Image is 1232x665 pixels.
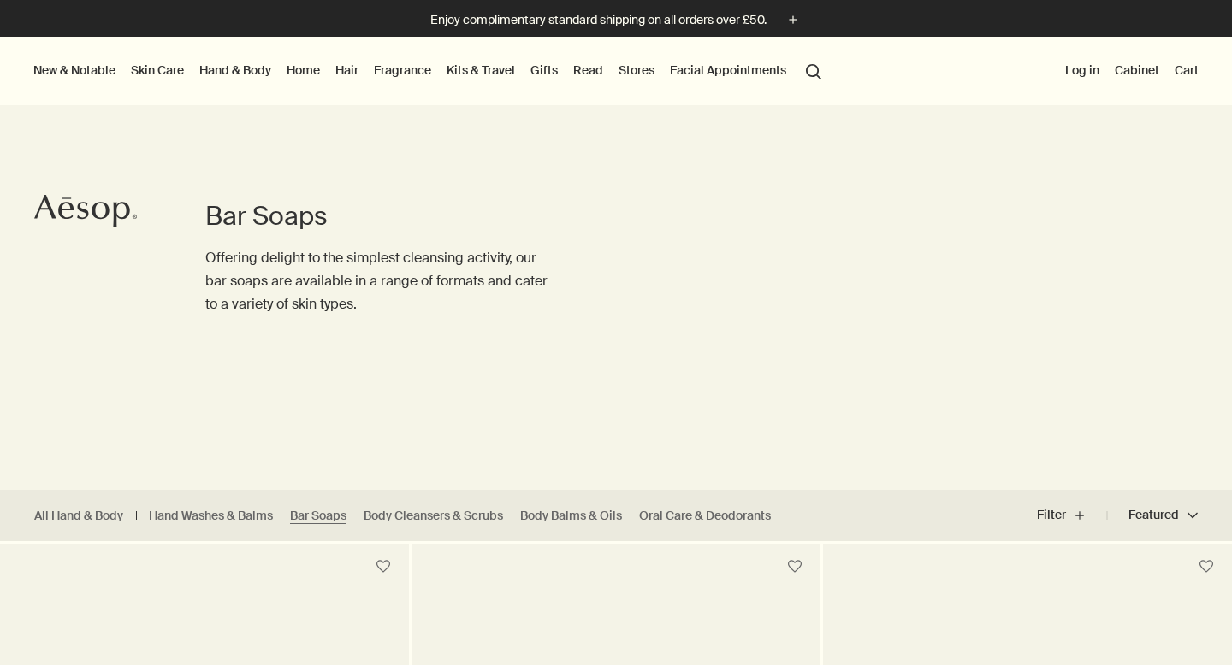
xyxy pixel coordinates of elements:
a: Cabinet [1111,59,1163,81]
button: Featured [1107,495,1198,536]
button: Save to cabinet [368,551,399,582]
button: New & Notable [30,59,119,81]
a: Hand & Body [196,59,275,81]
a: Hand Washes & Balms [149,508,273,524]
h1: Bar Soaps [205,199,548,233]
p: Enjoy complimentary standard shipping on all orders over £50. [430,11,767,29]
nav: supplementary [1062,37,1202,105]
a: Hair [332,59,362,81]
button: Filter [1037,495,1107,536]
a: All Hand & Body [34,508,123,524]
a: Body Balms & Oils [520,508,622,524]
button: Save to cabinet [1191,551,1222,582]
button: Save to cabinet [779,551,810,582]
button: Open search [798,54,829,86]
button: Stores [615,59,658,81]
a: Facial Appointments [666,59,790,81]
a: Aesop [30,190,141,237]
a: Body Cleansers & Scrubs [364,508,503,524]
button: Enjoy complimentary standard shipping on all orders over £50. [430,10,803,30]
p: Offering delight to the simplest cleansing activity, our bar soaps are available in a range of fo... [205,246,548,316]
a: Kits & Travel [443,59,518,81]
a: Skin Care [127,59,187,81]
svg: Aesop [34,194,137,228]
a: Oral Care & Deodorants [639,508,771,524]
a: Bar Soaps [290,508,346,524]
a: Home [283,59,323,81]
nav: primary [30,37,829,105]
a: Gifts [527,59,561,81]
a: Read [570,59,607,81]
button: Cart [1171,59,1202,81]
button: Log in [1062,59,1103,81]
a: Fragrance [370,59,435,81]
